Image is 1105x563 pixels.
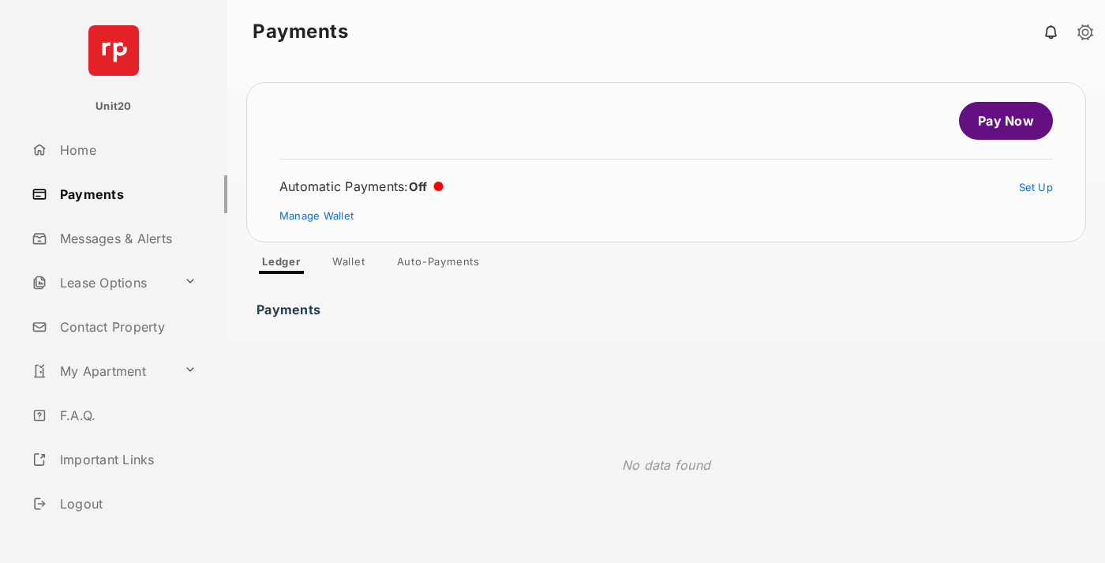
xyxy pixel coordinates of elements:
a: Home [25,131,227,169]
a: Messages & Alerts [25,220,227,257]
a: Contact Property [25,308,227,346]
a: Ledger [249,255,313,274]
a: Auto-Payments [384,255,493,274]
a: Logout [25,485,227,523]
a: Lease Options [25,264,178,302]
a: My Apartment [25,352,178,390]
a: Manage Wallet [279,209,354,222]
a: Set Up [1019,181,1054,193]
a: Payments [25,175,227,213]
h3: Payments [257,302,325,309]
a: Important Links [25,441,203,479]
div: Automatic Payments : [279,178,444,194]
img: svg+xml;base64,PHN2ZyB4bWxucz0iaHR0cDovL3d3dy53My5vcmcvMjAwMC9zdmciIHdpZHRoPSI2NCIgaGVpZ2h0PSI2NC... [88,25,139,76]
strong: Payments [253,22,348,41]
p: Unit20 [96,99,132,114]
a: F.A.Q. [25,396,227,434]
a: Wallet [320,255,378,274]
span: Off [409,179,428,194]
p: No data found [622,456,710,475]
